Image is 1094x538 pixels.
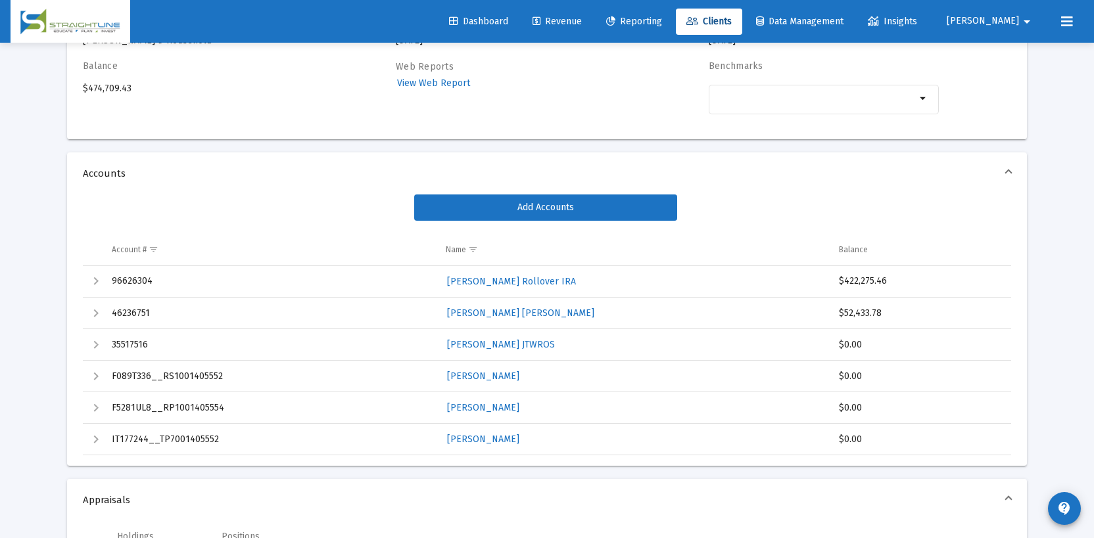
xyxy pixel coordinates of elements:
[447,402,519,413] span: [PERSON_NAME]
[756,16,844,27] span: Data Management
[83,298,103,329] td: Expand
[67,152,1027,194] mat-expansion-panel-header: Accounts
[447,276,576,287] span: [PERSON_NAME] Rollover IRA
[839,433,999,446] div: $0.00
[20,9,120,35] img: Dashboard
[830,234,1011,265] td: Column Balance
[931,8,1051,34] button: [PERSON_NAME]
[103,392,437,424] td: F5281UL8__RP1001405554
[103,424,437,455] td: IT177244__TP7001405552
[447,370,519,382] span: [PERSON_NAME]
[67,194,1027,466] div: Accounts
[468,244,478,254] span: Show filter options for column 'Name'
[916,91,932,106] mat-icon: arrow_drop_down
[449,16,508,27] span: Dashboard
[103,234,437,265] td: Column Account #
[447,339,555,350] span: [PERSON_NAME] JTWROS
[533,16,582,27] span: Revenue
[67,479,1027,521] mat-expansion-panel-header: Appraisals
[839,244,868,255] div: Balance
[437,234,830,265] td: Column Name
[839,275,999,288] div: $422,275.46
[446,335,556,354] a: [PERSON_NAME] JTWROS
[439,9,519,35] a: Dashboard
[746,9,854,35] a: Data Management
[83,167,1006,180] span: Accounts
[103,329,437,361] td: 35517516
[447,434,519,445] span: [PERSON_NAME]
[396,74,471,93] a: View Web Report
[839,307,999,320] div: $52,433.78
[396,61,454,72] label: Web Reports
[83,424,103,455] td: Expand
[446,430,521,449] a: [PERSON_NAME]
[1019,9,1035,35] mat-icon: arrow_drop_down
[83,266,103,298] td: Expand
[397,78,470,89] span: View Web Report
[447,307,594,319] span: [PERSON_NAME] [PERSON_NAME]
[839,370,999,383] div: $0.00
[446,367,521,386] a: [PERSON_NAME]
[522,9,592,35] a: Revenue
[67,12,1027,139] div: Household Details
[83,60,313,129] div: $474,709.43
[414,194,677,221] button: Add Accounts
[517,202,574,213] span: Add Accounts
[709,60,939,72] h4: Benchmarks
[446,303,596,323] a: [PERSON_NAME] [PERSON_NAME]
[715,91,916,106] mat-chip-list: Selection
[676,9,742,35] a: Clients
[103,361,437,392] td: F089T336__RS1001405552
[868,16,917,27] span: Insights
[83,234,1011,455] div: Data grid
[446,398,521,417] a: [PERSON_NAME]
[857,9,928,35] a: Insights
[103,298,437,329] td: 46236751
[947,16,1019,27] span: [PERSON_NAME]
[1057,501,1072,516] mat-icon: contact_support
[103,266,437,298] td: 96626304
[149,244,158,254] span: Show filter options for column 'Account #'
[83,493,1006,506] span: Appraisals
[446,244,466,255] div: Name
[839,338,999,351] div: $0.00
[112,244,147,255] div: Account #
[83,60,313,72] h4: Balance
[839,401,999,415] div: $0.00
[686,16,732,27] span: Clients
[606,16,662,27] span: Reporting
[83,392,103,424] td: Expand
[83,361,103,392] td: Expand
[446,272,577,291] a: [PERSON_NAME] Rollover IRA
[596,9,673,35] a: Reporting
[83,329,103,361] td: Expand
